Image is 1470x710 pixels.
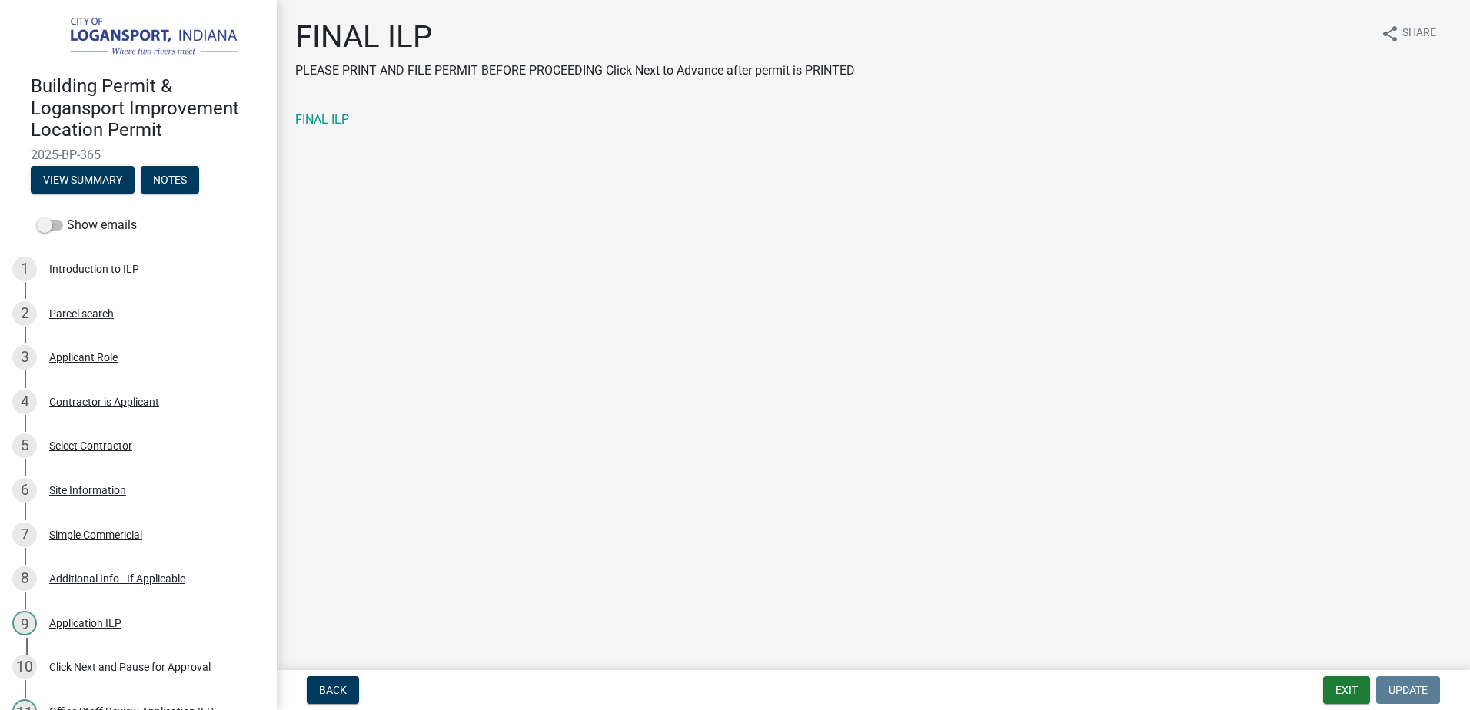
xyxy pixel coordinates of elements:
[12,257,37,281] div: 1
[49,352,118,363] div: Applicant Role
[12,566,37,591] div: 8
[1402,25,1436,43] span: Share
[49,529,142,540] div: Simple Commericial
[12,523,37,547] div: 7
[1389,684,1428,696] span: Update
[12,345,37,370] div: 3
[1369,18,1448,48] button: shareShare
[307,676,359,704] button: Back
[319,684,347,696] span: Back
[12,433,37,458] div: 5
[12,611,37,635] div: 9
[49,396,159,407] div: Contractor is Applicant
[37,216,137,234] label: Show emails
[295,112,349,127] a: FINAL ILP
[12,390,37,414] div: 4
[12,478,37,503] div: 6
[12,301,37,326] div: 2
[49,662,211,672] div: Click Next and Pause for Approval
[295,61,855,80] p: PLEASE PRINT AND FILE PERMIT BEFORE PROCEEDING Click Next to Advance after permit is PRINTED
[31,174,135,187] wm-modal-confirm: Summary
[295,18,855,55] h1: FINAL ILP
[49,440,132,451] div: Select Contractor
[31,16,252,59] img: City of Logansport, Indiana
[31,75,264,141] h4: Building Permit & Logansport Improvement Location Permit
[12,655,37,679] div: 10
[141,166,199,194] button: Notes
[1376,676,1440,704] button: Update
[49,485,126,496] div: Site Information
[31,148,246,162] span: 2025-BP-365
[31,166,135,194] button: View Summary
[49,573,185,584] div: Additional Info - If Applicable
[49,308,114,319] div: Parcel search
[141,174,199,187] wm-modal-confirm: Notes
[1381,25,1399,43] i: share
[49,264,139,274] div: Introduction to ILP
[49,618,121,629] div: Application ILP
[1323,676,1370,704] button: Exit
